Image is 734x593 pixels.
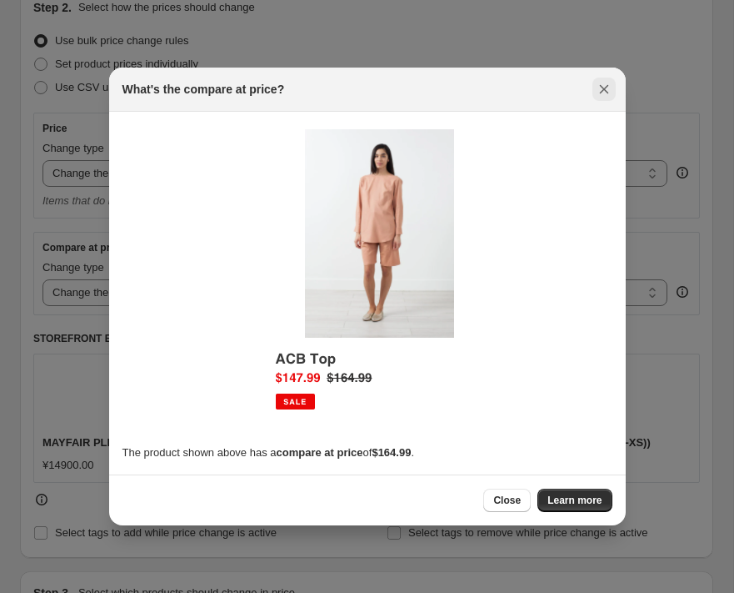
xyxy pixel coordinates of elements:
img: Compare at price example [264,125,471,431]
a: Learn more [537,489,612,512]
span: Learn more [547,494,602,507]
b: $164.99 [372,446,411,459]
b: compare at price [277,446,363,459]
button: Close [592,78,616,101]
h2: What's the compare at price? [122,81,285,98]
p: The product shown above has a of . [122,445,612,461]
button: Close [483,489,531,512]
span: Close [493,494,521,507]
